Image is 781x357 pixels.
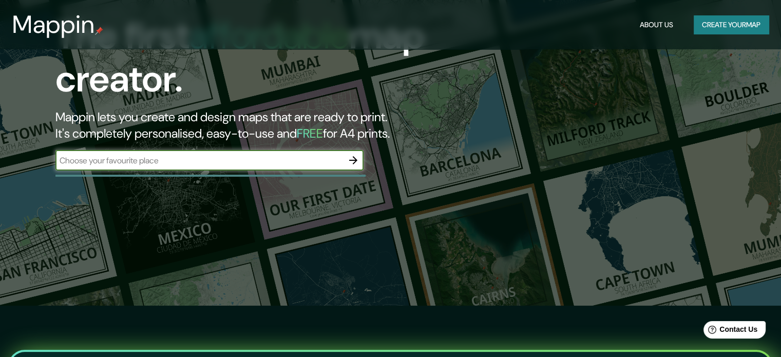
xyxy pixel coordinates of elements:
[95,27,103,35] img: mappin-pin
[690,317,770,346] iframe: Help widget launcher
[636,15,677,34] button: About Us
[694,15,769,34] button: Create yourmap
[12,10,95,39] h3: Mappin
[55,155,343,166] input: Choose your favourite place
[55,14,446,109] h1: The first map creator.
[55,109,446,142] h2: Mappin lets you create and design maps that are ready to print. It's completely personalised, eas...
[297,125,323,141] h5: FREE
